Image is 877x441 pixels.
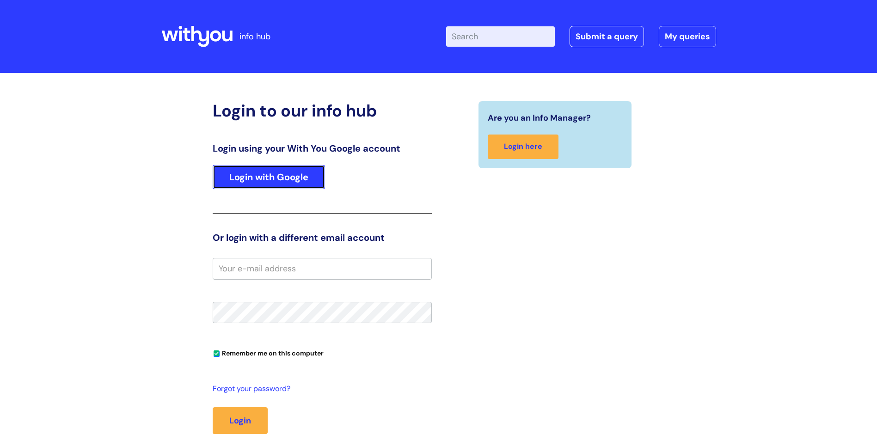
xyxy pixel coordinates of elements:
label: Remember me on this computer [213,347,324,357]
p: info hub [239,29,270,44]
h3: Login using your With You Google account [213,143,432,154]
a: Login here [488,135,558,159]
input: Search [446,26,555,47]
a: Login with Google [213,165,325,189]
input: Your e-mail address [213,258,432,279]
h2: Login to our info hub [213,101,432,121]
a: My queries [659,26,716,47]
input: Remember me on this computer [214,351,220,357]
button: Login [213,407,268,434]
a: Submit a query [570,26,644,47]
div: You can uncheck this option if you're logging in from a shared device [213,345,432,360]
a: Forgot your password? [213,382,427,396]
span: Are you an Info Manager? [488,110,591,125]
h3: Or login with a different email account [213,232,432,243]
